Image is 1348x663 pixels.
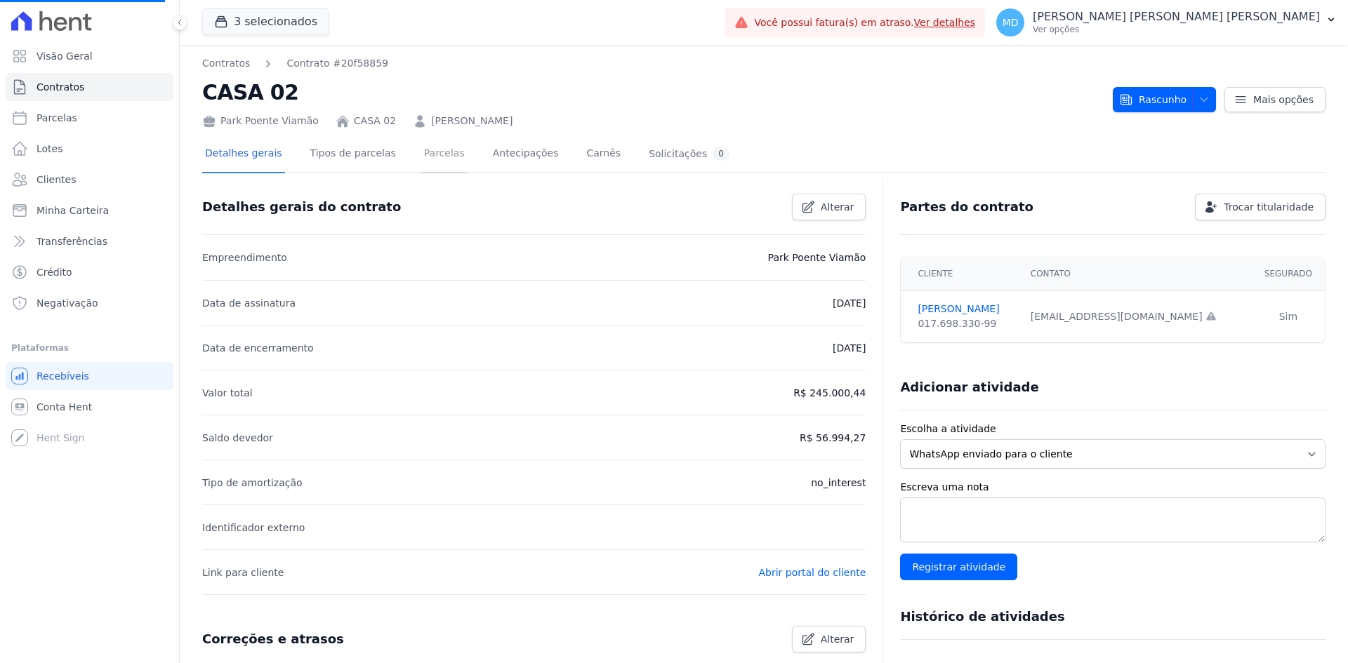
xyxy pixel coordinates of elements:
a: Visão Geral [6,42,173,70]
input: Registrar atividade [900,554,1017,580]
div: Park Poente Viamão [202,114,319,128]
span: Trocar titularidade [1224,200,1314,214]
p: Data de encerramento [202,340,314,356]
a: Parcelas [421,136,468,173]
span: Clientes [37,173,76,187]
th: Segurado [1252,257,1325,290]
div: [EMAIL_ADDRESS][DOMAIN_NAME] [1031,309,1243,324]
div: 017.698.330-99 [918,316,1013,331]
a: Contrato #20f58859 [286,56,388,71]
a: Alterar [792,626,866,652]
span: Recebíveis [37,369,89,383]
p: Saldo devedor [202,429,273,446]
p: Empreendimento [202,249,287,266]
button: Rascunho [1113,87,1216,112]
a: Abrir portal do cliente [758,567,866,578]
p: [DATE] [833,340,866,356]
a: Lotes [6,135,173,163]
span: Crédito [37,265,72,279]
p: Data de assinatura [202,295,296,312]
a: Trocar titularidade [1195,194,1326,220]
a: Antecipações [490,136,562,173]
a: Negativação [6,289,173,317]
span: Lotes [37,142,63,156]
a: Contratos [202,56,250,71]
button: MD [PERSON_NAME] [PERSON_NAME] [PERSON_NAME] Ver opções [985,3,1348,42]
label: Escolha a atividade [900,422,1326,436]
span: Conta Hent [37,400,92,414]
a: Transferências [6,227,173,255]
div: Plataformas [11,340,168,356]
a: Crédito [6,258,173,286]
a: Minha Carteira [6,196,173,225]
p: Park Poente Viamão [768,249,866,266]
span: Negativação [37,296,98,310]
nav: Breadcrumb [202,56,388,71]
a: Tipos de parcelas [308,136,399,173]
span: Alterar [821,200,854,214]
button: 3 selecionados [202,8,329,35]
p: [PERSON_NAME] [PERSON_NAME] [PERSON_NAME] [1033,10,1320,24]
p: R$ 245.000,44 [793,384,866,401]
span: Parcelas [37,111,77,125]
h3: Partes do contrato [900,199,1033,215]
nav: Breadcrumb [202,56,1102,71]
span: Visão Geral [37,49,93,63]
span: MD [1003,18,1019,27]
a: Carnês [583,136,623,173]
a: Parcelas [6,104,173,132]
a: [PERSON_NAME] [431,114,513,128]
a: Mais opções [1224,87,1326,112]
p: Tipo de amortização [202,474,303,491]
a: Solicitações0 [646,136,732,173]
p: no_interest [811,474,866,491]
h3: Detalhes gerais do contrato [202,199,401,215]
span: Alterar [821,632,854,646]
span: Você possui fatura(s) em atraso. [754,15,975,30]
label: Escreva uma nota [900,480,1326,495]
div: 0 [713,147,729,161]
span: Minha Carteira [37,203,109,217]
p: Ver opções [1033,24,1320,35]
a: [PERSON_NAME] [918,302,1013,316]
h3: Correções e atrasos [202,631,344,648]
p: Link para cliente [202,564,284,581]
a: Contratos [6,73,173,101]
p: Valor total [202,384,253,401]
a: Ver detalhes [914,17,976,28]
a: CASA 02 [354,114,396,128]
div: Solicitações [649,147,729,161]
h3: Histórico de atividades [900,608,1064,625]
td: Sim [1252,290,1325,343]
span: Contratos [37,80,84,94]
p: [DATE] [833,295,866,312]
a: Detalhes gerais [202,136,285,173]
p: R$ 56.994,27 [800,429,866,446]
th: Cliente [901,257,1022,290]
a: Clientes [6,166,173,194]
a: Recebíveis [6,362,173,390]
h2: CASA 02 [202,76,1102,108]
span: Transferências [37,234,107,248]
a: Conta Hent [6,393,173,421]
th: Contato [1022,257,1252,290]
a: Alterar [792,194,866,220]
span: Rascunho [1119,87,1187,112]
p: Identificador externo [202,519,305,536]
h3: Adicionar atividade [900,379,1038,396]
span: Mais opções [1253,93,1314,107]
